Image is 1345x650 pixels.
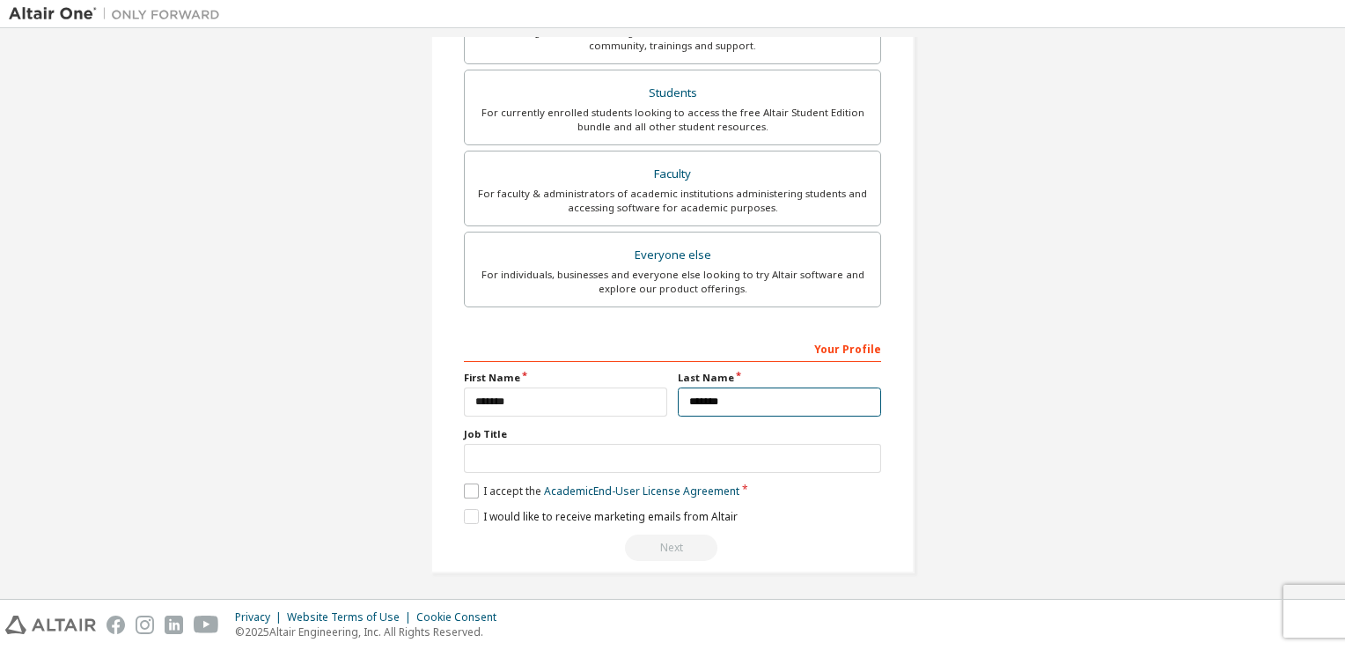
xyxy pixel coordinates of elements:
div: For existing customers looking to access software downloads, HPC resources, community, trainings ... [475,25,870,53]
img: altair_logo.svg [5,616,96,634]
label: I accept the [464,484,739,499]
div: For currently enrolled students looking to access the free Altair Student Edition bundle and all ... [475,106,870,134]
div: For faculty & administrators of academic institutions administering students and accessing softwa... [475,187,870,215]
img: facebook.svg [107,616,125,634]
a: Academic End-User License Agreement [544,484,739,499]
img: youtube.svg [194,616,219,634]
div: Students [475,81,870,106]
img: Altair One [9,5,229,23]
p: © 2025 Altair Engineering, Inc. All Rights Reserved. [235,624,507,639]
label: I would like to receive marketing emails from Altair [464,509,738,524]
label: Job Title [464,427,881,441]
div: Faculty [475,162,870,187]
img: linkedin.svg [165,616,183,634]
div: Website Terms of Use [287,610,416,624]
div: Your Profile [464,334,881,362]
div: Privacy [235,610,287,624]
div: Everyone else [475,243,870,268]
div: Cookie Consent [416,610,507,624]
img: instagram.svg [136,616,154,634]
label: First Name [464,371,667,385]
label: Last Name [678,371,881,385]
div: For individuals, businesses and everyone else looking to try Altair software and explore our prod... [475,268,870,296]
div: Read and acccept EULA to continue [464,535,881,561]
